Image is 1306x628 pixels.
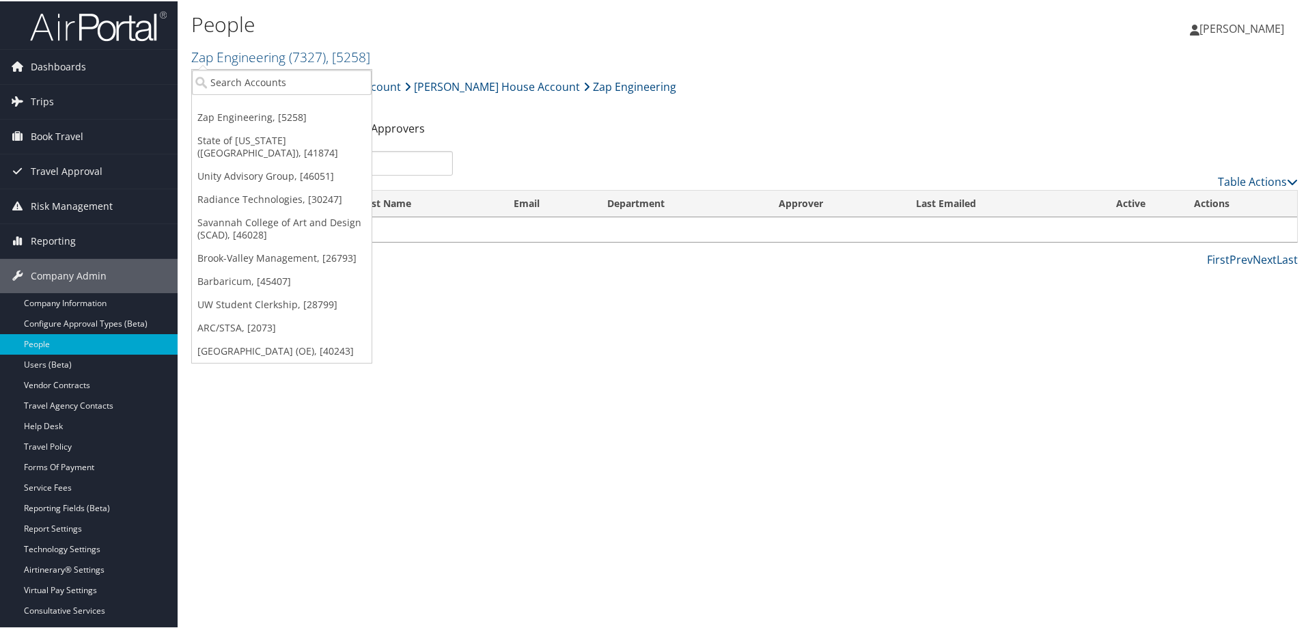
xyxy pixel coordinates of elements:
[30,9,167,41] img: airportal-logo.png
[192,216,1297,241] td: No data available in table
[1253,251,1277,266] a: Next
[583,72,676,99] a: Zap Engineering
[501,189,594,216] th: Email: activate to sort column ascending
[1080,189,1182,216] th: Active: activate to sort column ascending
[371,120,425,135] a: Approvers
[1190,7,1298,48] a: [PERSON_NAME]
[192,338,372,361] a: [GEOGRAPHIC_DATA] (OE), [40243]
[1207,251,1229,266] a: First
[192,210,372,245] a: Savannah College of Art and Design (SCAD), [46028]
[31,188,113,222] span: Risk Management
[404,72,580,99] a: [PERSON_NAME] House Account
[904,189,1080,216] th: Last Emailed: activate to sort column ascending
[192,163,372,187] a: Unity Advisory Group, [46051]
[1229,251,1253,266] a: Prev
[31,83,54,118] span: Trips
[31,153,102,187] span: Travel Approval
[595,189,766,216] th: Department: activate to sort column ascending
[1182,189,1297,216] th: Actions
[326,46,370,65] span: , [ 5258 ]
[1277,251,1298,266] a: Last
[289,46,326,65] span: ( 7327 )
[31,49,86,83] span: Dashboards
[192,315,372,338] a: ARC/STSA, [2073]
[192,245,372,269] a: Brook-Valley Management, [26793]
[1218,173,1298,188] a: Table Actions
[348,189,501,216] th: Last Name: activate to sort column descending
[192,292,372,315] a: UW Student Clerkship, [28799]
[192,68,372,94] input: Search Accounts
[192,105,372,128] a: Zap Engineering, [5258]
[31,118,83,152] span: Book Travel
[191,46,370,65] a: Zap Engineering
[766,189,904,216] th: Approver
[31,223,76,257] span: Reporting
[192,187,372,210] a: Radiance Technologies, [30247]
[192,269,372,292] a: Barbaricum, [45407]
[31,258,107,292] span: Company Admin
[1199,20,1284,35] span: [PERSON_NAME]
[191,9,929,38] h1: People
[192,128,372,163] a: State of [US_STATE] ([GEOGRAPHIC_DATA]), [41874]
